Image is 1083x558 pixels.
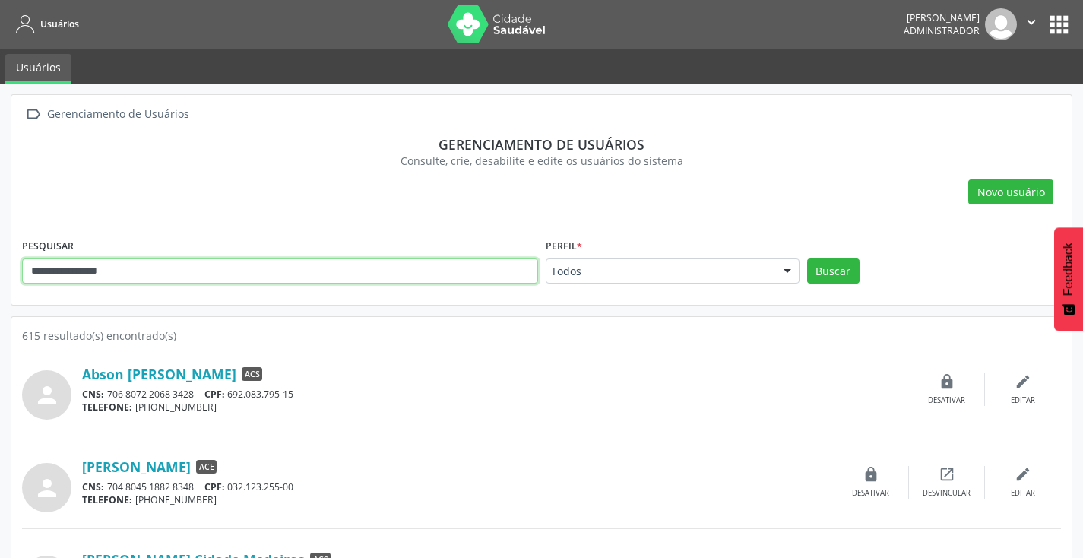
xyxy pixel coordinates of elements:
label: Perfil [546,235,582,258]
div: [PERSON_NAME] [904,11,980,24]
button: Feedback - Mostrar pesquisa [1054,227,1083,331]
button: apps [1046,11,1072,38]
i: person [33,474,61,502]
i:  [1023,14,1040,30]
label: PESQUISAR [22,235,74,258]
div: [PHONE_NUMBER] [82,493,833,506]
div: Gerenciamento de usuários [33,136,1050,153]
span: ACS [242,367,262,381]
button:  [1017,8,1046,40]
span: CPF: [204,388,225,401]
div: 706 8072 2068 3428 692.083.795-15 [82,388,909,401]
a: Abson [PERSON_NAME] [82,366,236,382]
div: Desativar [928,395,965,406]
span: Novo usuário [977,184,1045,200]
i:  [22,103,44,125]
div: [PHONE_NUMBER] [82,401,909,414]
a: Usuários [5,54,71,84]
img: img [985,8,1017,40]
span: CPF: [204,480,225,493]
div: 704 8045 1882 8348 032.123.255-00 [82,480,833,493]
button: Buscar [807,258,860,284]
div: Editar [1011,488,1035,499]
i: edit [1015,373,1031,390]
i: lock [939,373,955,390]
span: CNS: [82,480,104,493]
span: Usuários [40,17,79,30]
span: TELEFONE: [82,401,132,414]
i: open_in_new [939,466,955,483]
span: ACE [196,460,217,474]
span: Todos [551,264,768,279]
button: Novo usuário [968,179,1053,205]
div: Gerenciamento de Usuários [44,103,192,125]
span: Feedback [1062,243,1075,296]
a: [PERSON_NAME] [82,458,191,475]
span: CNS: [82,388,104,401]
div: 615 resultado(s) encontrado(s) [22,328,1061,344]
i: lock [863,466,879,483]
i: edit [1015,466,1031,483]
a:  Gerenciamento de Usuários [22,103,192,125]
div: Editar [1011,395,1035,406]
span: TELEFONE: [82,493,132,506]
i: person [33,382,61,409]
div: Consulte, crie, desabilite e edite os usuários do sistema [33,153,1050,169]
div: Desvincular [923,488,971,499]
span: Administrador [904,24,980,37]
a: Usuários [11,11,79,36]
div: Desativar [852,488,889,499]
